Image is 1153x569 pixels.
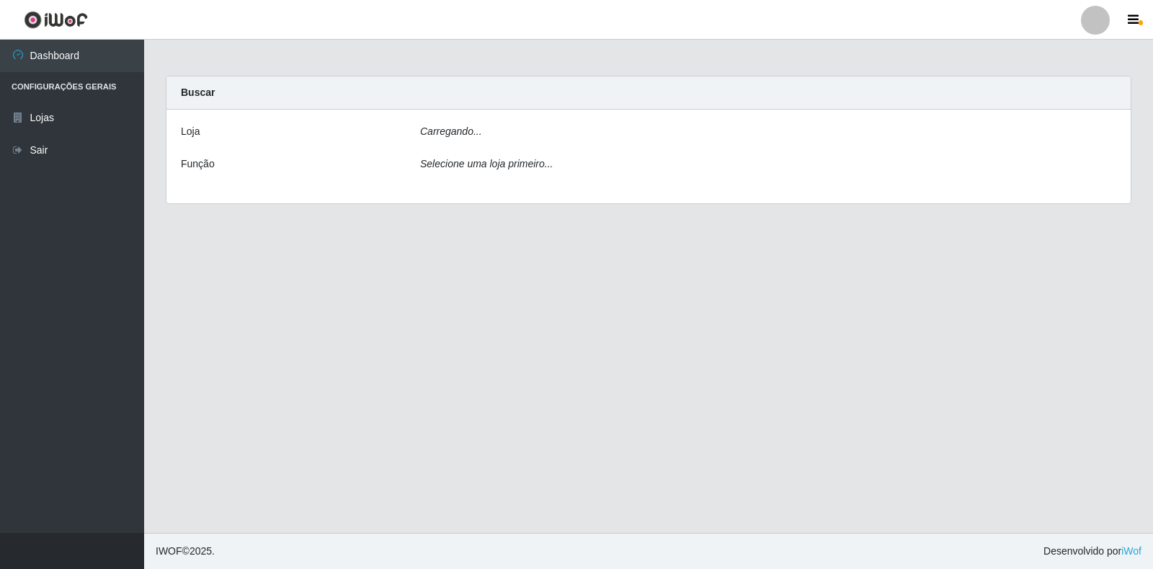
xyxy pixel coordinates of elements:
[181,87,215,98] strong: Buscar
[181,156,215,172] label: Função
[156,544,215,559] span: © 2025 .
[420,125,482,137] i: Carregando...
[24,11,88,29] img: CoreUI Logo
[1121,545,1141,557] a: iWof
[181,124,200,139] label: Loja
[1043,544,1141,559] span: Desenvolvido por
[156,545,182,557] span: IWOF
[420,158,553,169] i: Selecione uma loja primeiro...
